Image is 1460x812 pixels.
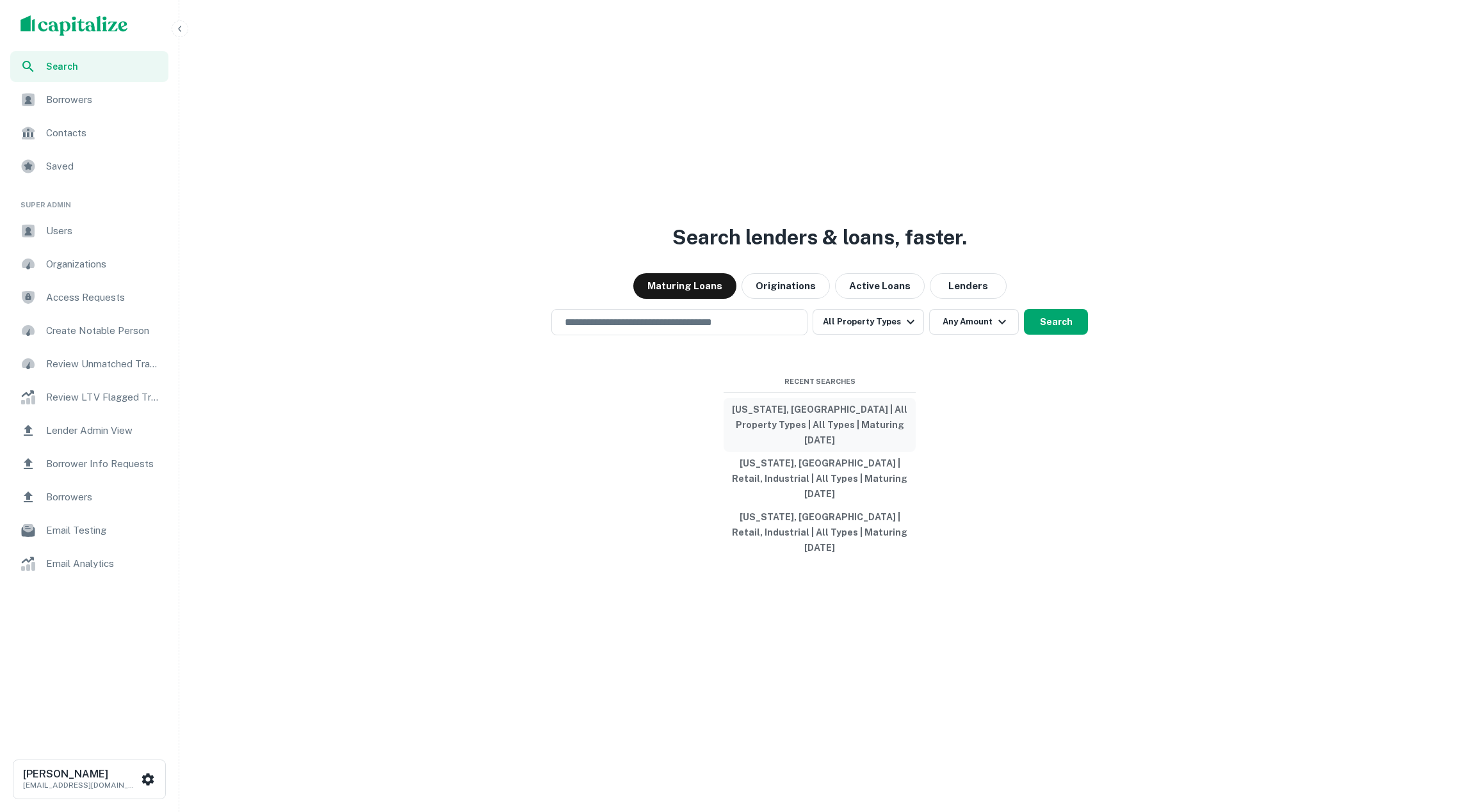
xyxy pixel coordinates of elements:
a: Lender Admin View [10,415,168,446]
span: Search [46,60,161,74]
a: Borrowers [10,84,168,115]
span: Review LTV Flagged Transactions [46,390,161,405]
a: Access Requests [10,282,168,313]
button: [US_STATE], [GEOGRAPHIC_DATA] | All Property Types | All Types | Maturing [DATE] [724,398,916,452]
span: Access Requests [46,290,161,305]
button: Originations [742,273,830,299]
a: Review LTV Flagged Transactions [10,382,168,413]
a: Saved [10,151,168,182]
span: Email Testing [46,523,161,538]
span: Saved [46,159,161,174]
li: Super Admin [10,184,168,216]
button: [US_STATE], [GEOGRAPHIC_DATA] | Retail, Industrial | All Types | Maturing [DATE] [724,452,916,506]
a: Borrowers [10,482,168,513]
span: Borrowers [46,92,161,107]
iframe: Chat Widget [1396,710,1460,771]
a: Email Analytics [10,548,168,579]
h6: [PERSON_NAME] [23,769,138,779]
span: Organizations [46,257,161,272]
img: capitalize-logo.png [20,15,128,36]
button: [US_STATE], [GEOGRAPHIC_DATA] | Retail, Industrial | All Types | Maturing [DATE] [724,506,916,559]
button: Search [1024,309,1088,335]
span: Recent Searches [724,376,916,387]
span: Users [46,223,161,239]
a: Review Unmatched Transactions [10,349,168,379]
button: Maturing Loans [633,273,736,299]
a: Users [10,216,168,246]
button: All Property Types [813,309,924,335]
button: Lenders [930,273,1007,299]
span: Lender Admin View [46,423,161,438]
a: Contacts [10,118,168,148]
span: Email Analytics [46,556,161,571]
span: Contacts [46,125,161,141]
h3: Search lenders & loans, faster. [672,222,967,253]
p: [EMAIL_ADDRESS][DOMAIN_NAME] [23,779,138,791]
a: Organizations [10,249,168,280]
span: Review Unmatched Transactions [46,356,161,372]
button: [PERSON_NAME][EMAIL_ADDRESS][DOMAIN_NAME] [13,760,166,799]
span: Borrower Info Requests [46,456,161,472]
span: Borrowers [46,490,161,505]
button: Any Amount [929,309,1019,335]
a: Borrower Info Requests [10,449,168,479]
a: Create Notable Person [10,315,168,346]
a: Email Testing [10,515,168,546]
button: Active Loans [835,273,925,299]
span: Create Notable Person [46,323,161,338]
a: Search [10,51,168,82]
